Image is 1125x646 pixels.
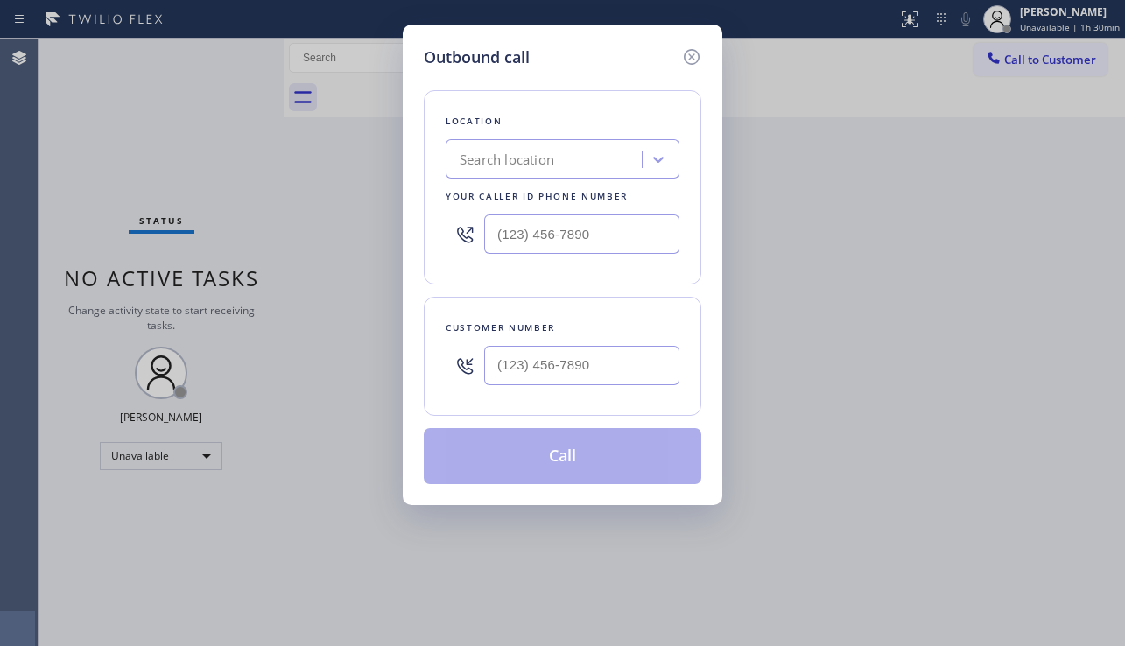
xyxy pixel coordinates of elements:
[484,214,679,254] input: (123) 456-7890
[446,319,679,337] div: Customer number
[460,150,554,170] div: Search location
[446,112,679,130] div: Location
[424,428,701,484] button: Call
[424,46,530,69] h5: Outbound call
[446,187,679,206] div: Your caller id phone number
[484,346,679,385] input: (123) 456-7890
